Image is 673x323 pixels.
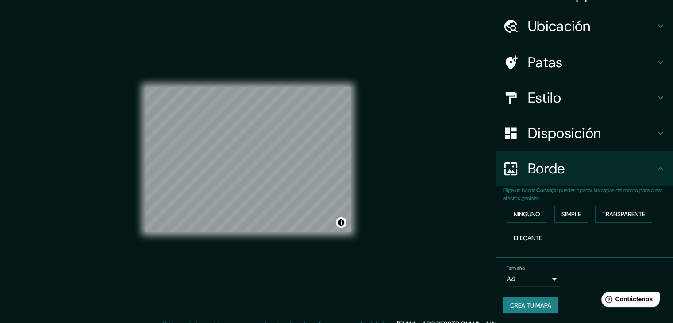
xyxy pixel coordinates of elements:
button: Transparente [595,206,652,223]
font: Ninguno [514,210,540,218]
font: A4 [507,274,515,284]
div: Patas [496,45,673,80]
font: Simple [561,210,581,218]
font: Ubicación [528,17,591,35]
div: Ubicación [496,8,673,44]
canvas: Mapa [145,87,351,232]
font: Disposición [528,124,601,142]
font: Estilo [528,88,561,107]
font: : puedes opacar las capas del marco para crear efectos geniales. [503,187,662,202]
font: Crea tu mapa [510,301,551,309]
button: Activar o desactivar atribución [336,217,346,228]
button: Crea tu mapa [503,297,558,314]
button: Simple [554,206,588,223]
font: Transparente [602,210,645,218]
font: Tamaño [507,265,525,272]
div: Estilo [496,80,673,115]
font: Consejo [536,187,557,194]
button: Elegante [507,230,549,246]
div: A4 [507,272,560,286]
div: Borde [496,151,673,186]
font: Elige un borde. [503,187,536,194]
iframe: Lanzador de widgets de ayuda [594,288,663,313]
font: Elegante [514,234,542,242]
font: Borde [528,159,565,178]
div: Disposición [496,115,673,151]
font: Patas [528,53,563,72]
button: Ninguno [507,206,547,223]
